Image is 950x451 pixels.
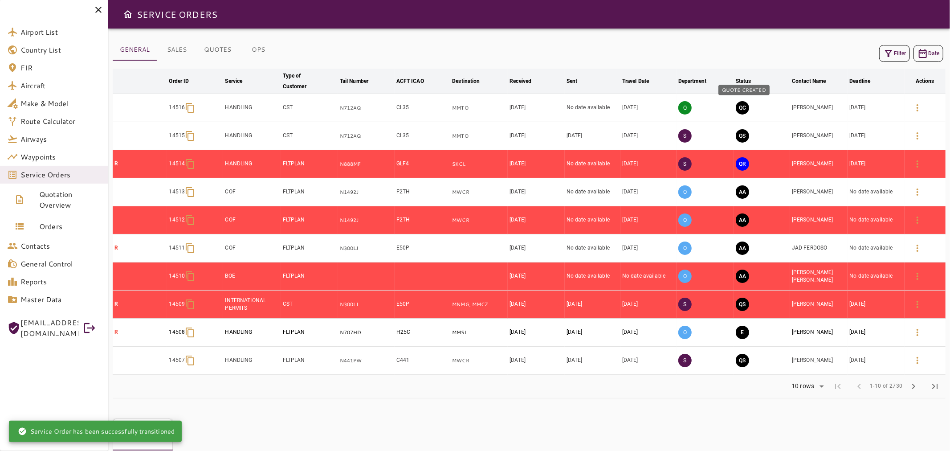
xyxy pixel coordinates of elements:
[508,319,565,347] td: [DATE]
[223,206,281,234] td: COF
[736,76,751,86] div: Status
[678,76,718,86] span: Department
[790,291,848,319] td: [PERSON_NAME]
[20,241,101,251] span: Contacts
[20,276,101,287] span: Reports
[678,326,692,339] p: O
[907,181,928,203] button: Details
[395,319,451,347] td: H25C
[565,178,620,206] td: No date available
[20,116,101,127] span: Route Calculator
[620,291,677,319] td: [DATE]
[20,134,101,144] span: Airways
[223,150,281,178] td: HANDLING
[849,76,870,86] div: Deadline
[340,104,393,112] p: N712AQ
[879,45,910,62] button: Filter
[907,97,928,119] button: Details
[736,242,749,255] button: AWAITING ASSIGNMENT
[848,319,904,347] td: [DATE]
[452,76,491,86] span: Destination
[848,122,904,150] td: [DATE]
[620,122,677,150] td: [DATE]
[223,319,281,347] td: HANDLING
[114,300,166,308] p: R
[736,354,749,367] button: QUOTE SENT
[848,178,904,206] td: No date available
[281,291,338,319] td: CST
[903,376,924,397] span: Next Page
[790,347,848,375] td: [PERSON_NAME]
[907,350,928,371] button: Details
[790,178,848,206] td: [PERSON_NAME]
[283,70,336,92] span: Type of Customer
[169,188,185,196] p: 14513
[848,347,904,375] td: [DATE]
[907,153,928,175] button: Details
[786,380,827,393] div: 10 rows
[452,189,506,196] p: MWCR
[396,76,436,86] span: ACFT ICAO
[281,347,338,375] td: FLTPLAN
[678,270,692,283] p: O
[20,27,101,37] span: Airport List
[197,39,238,61] button: QUOTES
[223,291,281,319] td: INTERNATIONAL PERMITS
[736,185,749,199] button: AWAITING ASSIGNMENT
[395,94,451,122] td: CL35
[565,291,620,319] td: [DATE]
[113,39,278,61] div: basic tabs example
[620,94,677,122] td: [DATE]
[848,376,870,397] span: Previous Page
[169,76,200,86] span: Order ID
[508,178,565,206] td: [DATE]
[395,347,451,375] td: C441
[340,189,393,196] p: N1492J
[452,76,480,86] div: Destination
[849,76,882,86] span: Deadline
[169,132,185,139] p: 14515
[340,301,393,308] p: N300LJ
[508,206,565,234] td: [DATE]
[678,354,692,367] p: S
[281,150,338,178] td: FLTPLAN
[848,234,904,262] td: No date available
[169,76,189,86] div: Order ID
[395,206,451,234] td: F2TH
[157,39,197,61] button: SALES
[736,157,749,171] button: QUOTE REQUESTED
[20,152,101,162] span: Waypoints
[340,329,393,336] p: N707HD
[907,125,928,147] button: Details
[913,45,943,62] button: Date
[169,104,185,111] p: 14516
[620,347,677,375] td: [DATE]
[620,150,677,178] td: [DATE]
[340,132,393,140] p: N712AQ
[452,160,506,168] p: SKCL
[620,319,677,347] td: [DATE]
[508,122,565,150] td: [DATE]
[223,94,281,122] td: HANDLING
[678,213,692,227] p: O
[223,234,281,262] td: COF
[907,322,928,343] button: Details
[620,234,677,262] td: [DATE]
[340,245,393,252] p: N300LJ
[340,357,393,365] p: N441PW
[223,347,281,375] td: HANDLING
[114,160,166,168] p: R
[908,381,919,392] span: chevron_right
[169,357,185,364] p: 14507
[508,234,565,262] td: [DATE]
[395,291,451,319] td: E50P
[565,347,620,375] td: [DATE]
[790,206,848,234] td: [PERSON_NAME]
[790,262,848,291] td: [PERSON_NAME] [PERSON_NAME]
[848,206,904,234] td: No date available
[281,178,338,206] td: FLTPLAN
[20,62,101,73] span: FIR
[678,76,706,86] div: Department
[510,76,543,86] span: Received
[565,234,620,262] td: No date available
